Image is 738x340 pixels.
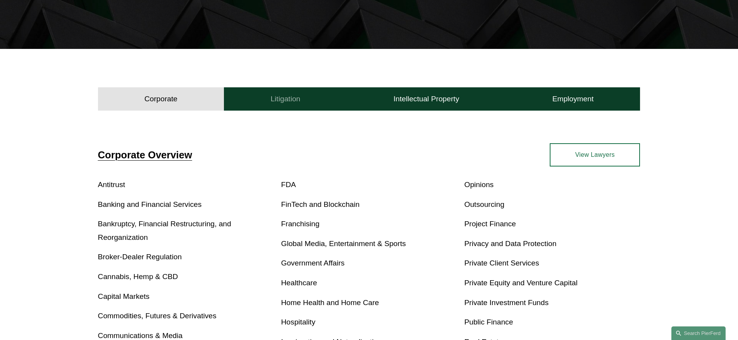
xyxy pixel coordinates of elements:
a: Hospitality [281,318,316,326]
a: Global Media, Entertainment & Sports [281,239,406,248]
a: FDA [281,180,296,189]
h4: Corporate [145,94,177,104]
a: Opinions [464,180,494,189]
h4: Intellectual Property [394,94,459,104]
a: Commodities, Futures & Derivatives [98,312,217,320]
a: Antitrust [98,180,125,189]
a: FinTech and Blockchain [281,200,360,208]
a: Private Equity and Venture Capital [464,279,577,287]
a: Private Investment Funds [464,298,549,307]
a: Broker-Dealer Regulation [98,253,182,261]
a: Cannabis, Hemp & CBD [98,272,178,281]
a: Bankruptcy, Financial Restructuring, and Reorganization [98,220,231,241]
a: View Lawyers [550,143,640,167]
a: Private Client Services [464,259,539,267]
a: Project Finance [464,220,516,228]
a: Outsourcing [464,200,504,208]
a: Franchising [281,220,320,228]
h4: Litigation [270,94,300,104]
a: Corporate Overview [98,149,192,160]
a: Communications & Media [98,331,183,340]
h4: Employment [552,94,594,104]
a: Home Health and Home Care [281,298,379,307]
a: Capital Markets [98,292,150,300]
a: Banking and Financial Services [98,200,202,208]
a: Public Finance [464,318,513,326]
a: Search this site [671,326,726,340]
a: Healthcare [281,279,317,287]
a: Privacy and Data Protection [464,239,556,248]
a: Government Affairs [281,259,345,267]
